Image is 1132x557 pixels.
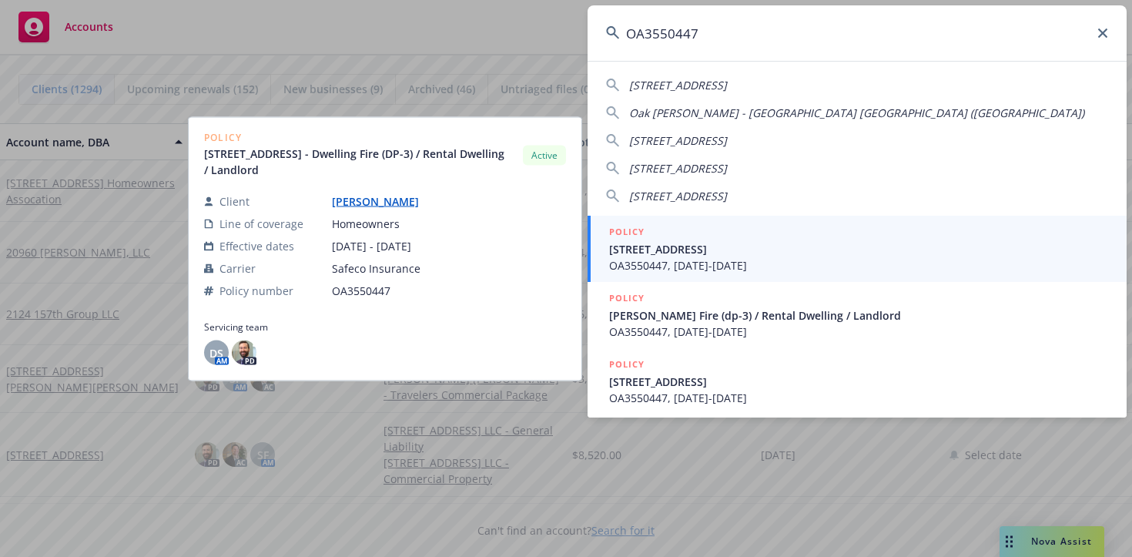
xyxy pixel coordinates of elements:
[609,241,1108,257] span: [STREET_ADDRESS]
[629,161,727,176] span: [STREET_ADDRESS]
[629,106,1084,120] span: Oak [PERSON_NAME] - [GEOGRAPHIC_DATA] [GEOGRAPHIC_DATA] ([GEOGRAPHIC_DATA])
[588,5,1127,61] input: Search...
[629,78,727,92] span: [STREET_ADDRESS]
[588,282,1127,348] a: POLICY[PERSON_NAME] Fire (dp-3) / Rental Dwelling / LandlordOA3550447, [DATE]-[DATE]
[609,357,645,372] h5: POLICY
[609,324,1108,340] span: OA3550447, [DATE]-[DATE]
[609,390,1108,406] span: OA3550447, [DATE]-[DATE]
[588,216,1127,282] a: POLICY[STREET_ADDRESS]OA3550447, [DATE]-[DATE]
[629,133,727,148] span: [STREET_ADDRESS]
[609,307,1108,324] span: [PERSON_NAME] Fire (dp-3) / Rental Dwelling / Landlord
[609,257,1108,273] span: OA3550447, [DATE]-[DATE]
[609,290,645,306] h5: POLICY
[629,189,727,203] span: [STREET_ADDRESS]
[588,348,1127,414] a: POLICY[STREET_ADDRESS]OA3550447, [DATE]-[DATE]
[609,374,1108,390] span: [STREET_ADDRESS]
[609,224,645,240] h5: POLICY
